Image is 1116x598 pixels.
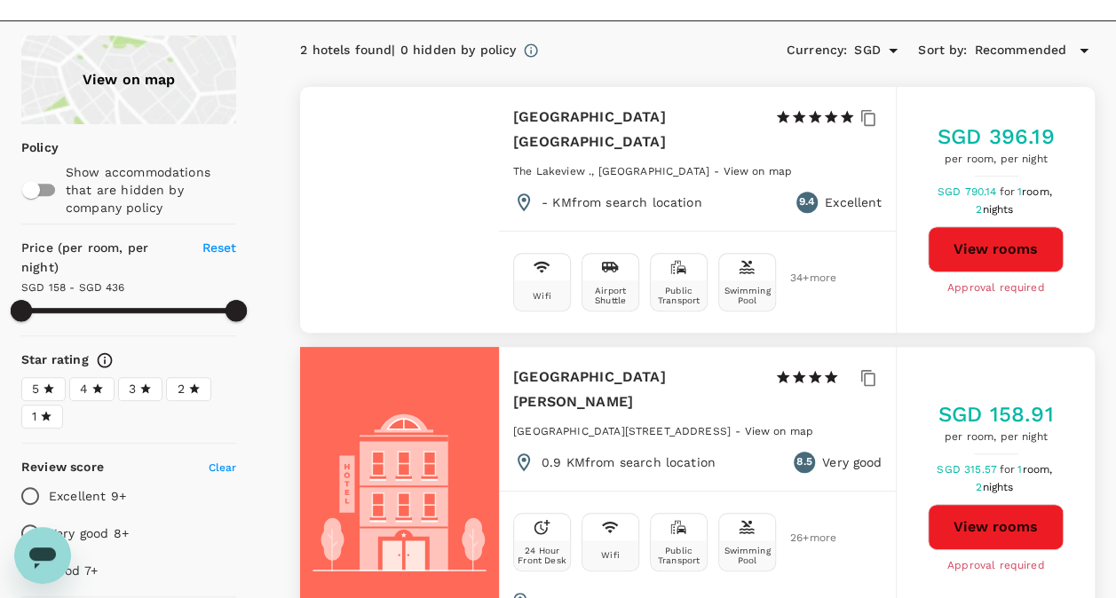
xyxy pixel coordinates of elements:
[723,546,772,565] div: Swimming Pool
[938,400,1054,429] h5: SGD 158.91
[714,165,723,177] span: -
[1022,463,1052,476] span: room,
[1000,463,1017,476] span: for
[586,286,635,305] div: Airport Shuttle
[601,550,620,560] div: Wifi
[300,41,516,60] div: 2 hotels found | 0 hidden by policy
[518,546,566,565] div: 24 Hour Front Desk
[177,380,184,398] span: 2
[976,203,1016,216] span: 2
[542,453,716,471] p: 0.9 KM from search location
[21,138,33,156] p: Policy
[974,41,1066,60] span: Recommended
[937,463,1000,476] span: SGD 315.57
[947,279,1045,297] span: Approval required
[947,557,1045,575] span: Approval required
[938,122,1055,151] h5: SGD 396.19
[21,458,104,477] h6: Review score
[881,38,906,63] button: Open
[21,281,125,294] span: SGD 158 - SGD 436
[790,272,817,284] span: 34 + more
[999,185,1017,198] span: for
[14,527,71,584] iframe: Button to launch messaging window
[49,487,126,505] p: Excellent 9+
[796,453,811,471] span: 8.5
[654,286,703,305] div: Public Transport
[32,380,39,398] span: 5
[918,41,967,60] h6: Sort by :
[723,165,792,177] span: View on map
[513,365,761,414] h6: [GEOGRAPHIC_DATA][PERSON_NAME]
[32,407,36,426] span: 1
[744,425,813,437] span: View on map
[1022,185,1052,198] span: room,
[744,423,813,437] a: View on map
[928,504,1064,550] button: View rooms
[80,380,88,398] span: 4
[799,193,815,211] span: 9.4
[787,41,847,60] h6: Currency :
[735,425,744,437] span: -
[928,226,1064,272] button: View rooms
[21,239,183,278] h6: Price (per room, per night)
[822,453,882,471] p: Very good
[542,193,702,211] p: - KM from search location
[21,35,236,124] a: View on map
[723,163,792,177] a: View on map
[938,151,1055,169] span: per room, per night
[202,240,237,255] span: Reset
[790,532,817,544] span: 26 + more
[533,291,551,301] div: Wifi
[654,546,703,565] div: Public Transport
[938,185,1000,198] span: SGD 790.14
[49,524,129,542] p: Very good 8+
[1017,463,1055,476] span: 1
[129,380,136,398] span: 3
[825,193,882,211] p: Excellent
[982,203,1013,216] span: nights
[723,286,772,305] div: Swimming Pool
[976,481,1016,493] span: 2
[513,165,709,177] span: The Lakeview ., [GEOGRAPHIC_DATA]
[1017,185,1055,198] span: 1
[66,163,236,216] p: Show accommodations that are hidden by company policy
[513,105,761,154] h6: [GEOGRAPHIC_DATA] [GEOGRAPHIC_DATA]
[982,481,1013,493] span: nights
[96,351,114,369] svg: Star ratings are awarded to properties to represent the quality of services, facilities, and amen...
[21,350,89,370] h6: Star rating
[938,429,1054,446] span: per room, per night
[209,461,237,474] span: Clear
[513,425,731,437] span: [GEOGRAPHIC_DATA][STREET_ADDRESS]
[49,562,98,579] p: Good 7+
